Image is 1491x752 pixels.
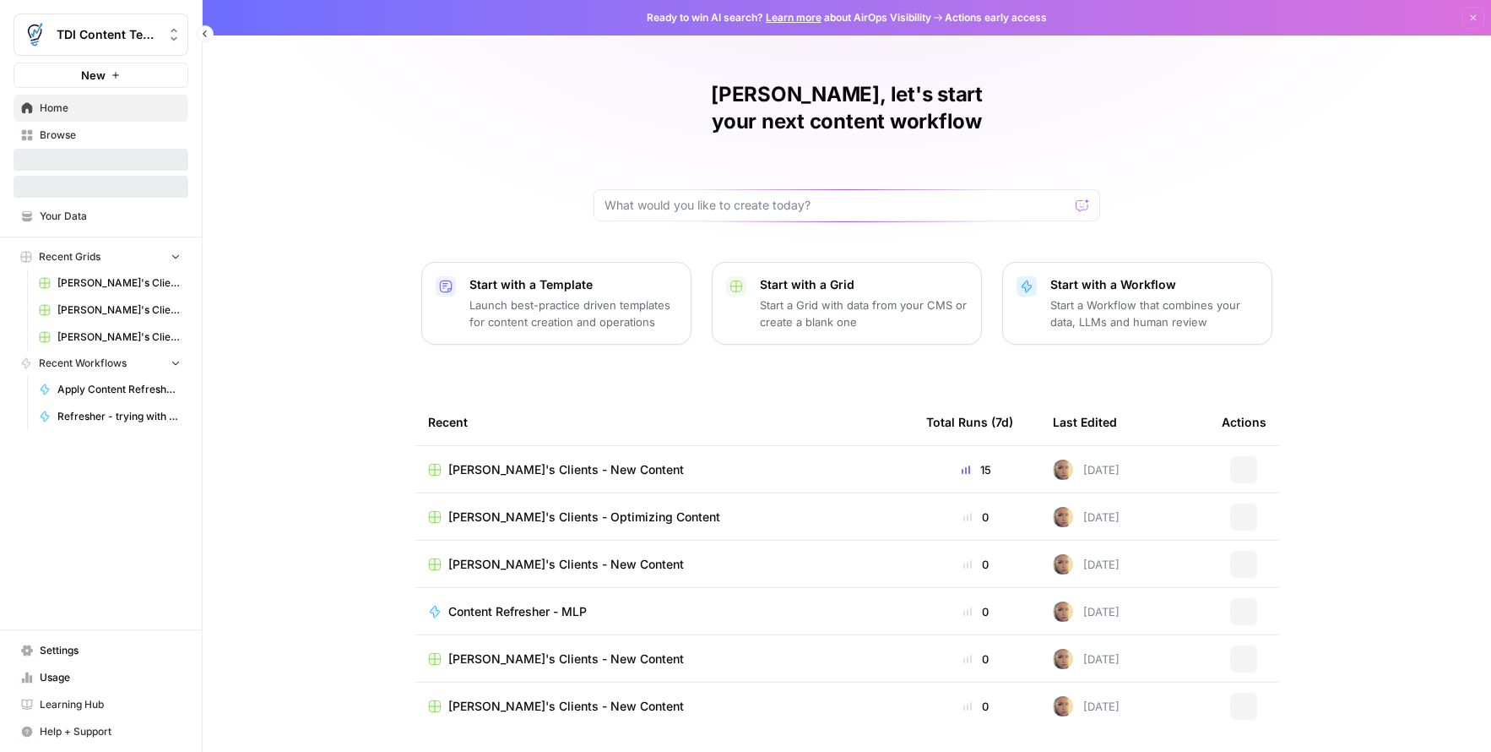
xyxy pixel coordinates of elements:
[1053,507,1073,527] img: rpnue5gqhgwwz5ulzsshxcaclga5
[1053,696,1120,717] div: [DATE]
[469,276,677,293] p: Start with a Template
[1053,507,1120,527] div: [DATE]
[926,509,1026,526] div: 0
[926,556,1026,573] div: 0
[1053,399,1117,445] div: Last Edited
[1053,649,1120,669] div: [DATE]
[1050,276,1258,293] p: Start with a Workflow
[40,128,181,143] span: Browse
[57,302,181,318] span: [PERSON_NAME]'s Clients - New Content
[926,461,1026,478] div: 15
[1053,460,1120,480] div: [DATE]
[57,382,181,397] span: Apply Content Refresher Brief
[31,403,188,430] a: Refresher - trying with ChatGPT
[594,81,1100,135] h1: [PERSON_NAME], let's start your next content workflow
[57,409,181,424] span: Refresher - trying with ChatGPT
[57,330,181,345] span: [PERSON_NAME]'s Clients - New Content
[57,275,181,291] span: [PERSON_NAME]'s Clients - Optimizing Content
[448,461,684,478] span: [PERSON_NAME]'s Clients - New Content
[766,11,821,24] a: Learn more
[926,651,1026,668] div: 0
[1222,399,1266,445] div: Actions
[926,698,1026,715] div: 0
[14,95,188,122] a: Home
[926,399,1013,445] div: Total Runs (7d)
[19,19,50,50] img: TDI Content Team Logo
[1002,262,1272,345] button: Start with a WorkflowStart a Workflow that combines your data, LLMs and human review
[14,351,188,376] button: Recent Workflows
[40,670,181,685] span: Usage
[1053,554,1120,575] div: [DATE]
[31,270,188,297] a: [PERSON_NAME]'s Clients - Optimizing Content
[421,262,691,345] button: Start with a TemplateLaunch best-practice driven templates for content creation and operations
[31,376,188,403] a: Apply Content Refresher Brief
[1053,602,1073,622] img: rpnue5gqhgwwz5ulzsshxcaclga5
[448,603,587,620] span: Content Refresher - MLP
[469,297,677,330] p: Launch best-practice driven templates for content creation and operations
[39,249,100,264] span: Recent Grids
[926,603,1026,620] div: 0
[14,14,188,56] button: Workspace: TDI Content Team
[448,651,684,668] span: [PERSON_NAME]'s Clients - New Content
[448,698,684,715] span: [PERSON_NAME]'s Clients - New Content
[428,556,899,573] a: [PERSON_NAME]'s Clients - New Content
[448,556,684,573] span: [PERSON_NAME]'s Clients - New Content
[647,10,931,25] span: Ready to win AI search? about AirOps Visibility
[712,262,982,345] button: Start with a GridStart a Grid with data from your CMS or create a blank one
[40,643,181,658] span: Settings
[14,203,188,230] a: Your Data
[1050,297,1258,330] p: Start a Workflow that combines your data, LLMs and human review
[428,698,899,715] a: [PERSON_NAME]'s Clients - New Content
[40,724,181,739] span: Help + Support
[428,399,899,445] div: Recent
[428,651,899,668] a: [PERSON_NAME]'s Clients - New Content
[14,637,188,664] a: Settings
[1053,602,1120,622] div: [DATE]
[81,67,106,84] span: New
[945,10,1047,25] span: Actions early access
[1053,460,1073,480] img: rpnue5gqhgwwz5ulzsshxcaclga5
[14,244,188,270] button: Recent Grids
[428,461,899,478] a: [PERSON_NAME]'s Clients - New Content
[40,101,181,116] span: Home
[14,718,188,745] button: Help + Support
[428,509,899,526] a: [PERSON_NAME]'s Clients - Optimizing Content
[31,324,188,351] a: [PERSON_NAME]'s Clients - New Content
[14,691,188,718] a: Learning Hub
[57,26,159,43] span: TDI Content Team
[14,63,188,88] button: New
[1053,649,1073,669] img: rpnue5gqhgwwz5ulzsshxcaclga5
[760,297,968,330] p: Start a Grid with data from your CMS or create a blank one
[40,697,181,712] span: Learning Hub
[1053,554,1073,575] img: rpnue5gqhgwwz5ulzsshxcaclga5
[428,603,899,620] a: Content Refresher - MLP
[31,297,188,324] a: [PERSON_NAME]'s Clients - New Content
[760,276,968,293] p: Start with a Grid
[39,356,127,371] span: Recent Workflows
[14,122,188,149] a: Browse
[40,209,181,224] span: Your Data
[14,664,188,691] a: Usage
[448,509,720,526] span: [PERSON_NAME]'s Clients - Optimizing Content
[605,197,1069,214] input: What would you like to create today?
[1053,696,1073,717] img: rpnue5gqhgwwz5ulzsshxcaclga5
